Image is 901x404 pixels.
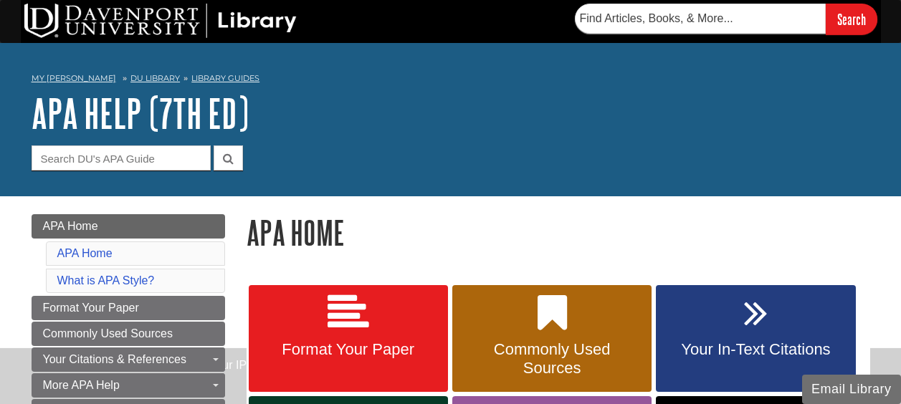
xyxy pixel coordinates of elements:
[575,4,877,34] form: Searches DU Library's articles, books, and more
[43,302,139,314] span: Format Your Paper
[656,285,855,393] a: Your In-Text Citations
[32,72,116,85] a: My [PERSON_NAME]
[826,4,877,34] input: Search
[575,4,826,34] input: Find Articles, Books, & More...
[43,220,98,232] span: APA Home
[802,375,901,404] button: Email Library
[130,73,180,83] a: DU Library
[32,322,225,346] a: Commonly Used Sources
[32,91,249,135] a: APA Help (7th Ed)
[57,247,113,259] a: APA Home
[249,285,448,393] a: Format Your Paper
[43,327,173,340] span: Commonly Used Sources
[452,285,652,393] a: Commonly Used Sources
[24,4,297,38] img: DU Library
[259,340,437,359] span: Format Your Paper
[463,340,641,377] span: Commonly Used Sources
[32,145,211,170] input: Search DU's APA Guide
[32,373,225,398] a: More APA Help
[191,73,259,83] a: Library Guides
[57,274,155,287] a: What is APA Style?
[32,69,870,92] nav: breadcrumb
[32,214,225,239] a: APA Home
[43,379,120,391] span: More APA Help
[667,340,844,359] span: Your In-Text Citations
[32,296,225,320] a: Format Your Paper
[247,214,870,251] h1: APA Home
[43,353,186,365] span: Your Citations & References
[32,347,225,372] a: Your Citations & References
